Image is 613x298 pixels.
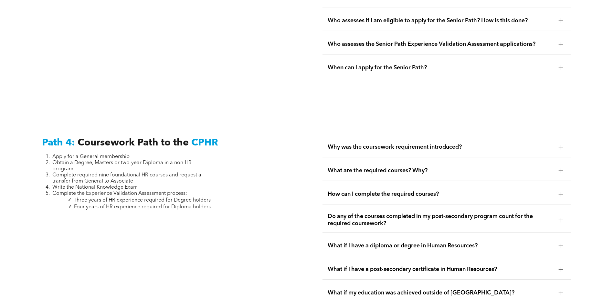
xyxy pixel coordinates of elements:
[52,154,130,159] span: Apply for a General membership
[52,160,192,172] span: Obtain a Degree, Masters or two-year Diploma in a non-HR program
[328,213,554,227] span: Do any of the courses completed in my post-secondary program count for the required coursework?
[328,167,554,174] span: What are the required courses? Why?
[52,185,138,190] span: Write the National Knowledge Exam
[328,191,554,198] span: How can I complete the required courses?
[328,266,554,273] span: What if I have a post-secondary certificate in Human Resources?
[74,204,211,210] span: Four years of HR experience required for Diploma holders
[328,289,554,296] span: What if my education was achieved outside of [GEOGRAPHIC_DATA]?
[42,138,75,148] span: Path 4:
[328,242,554,249] span: What if I have a diploma or degree in Human Resources?
[191,138,218,148] span: CPHR
[328,144,554,151] span: Why was the coursework requirement introduced?
[78,138,189,148] span: Coursework Path to the
[74,198,211,203] span: Three years of HR experience required for Degree holders
[328,41,554,48] span: Who assesses the Senior Path Experience Validation Assessment applications?
[52,191,187,196] span: Complete the Experience Validation Assessment process:
[52,173,201,184] span: Complete required nine foundational HR courses and request a transfer from General to Associate
[328,64,554,71] span: When can I apply for the Senior Path?
[328,17,554,24] span: Who assesses if I am eligible to apply for the Senior Path? How is this done?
